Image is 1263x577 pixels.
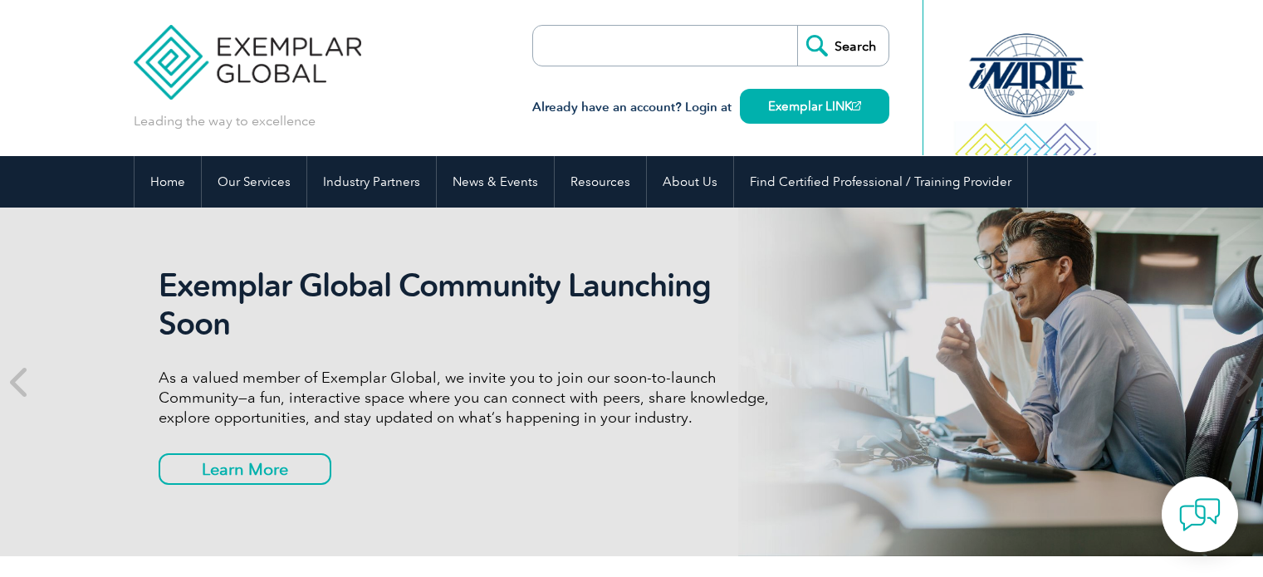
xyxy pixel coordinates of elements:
[852,101,861,110] img: open_square.png
[555,156,646,208] a: Resources
[437,156,554,208] a: News & Events
[134,112,316,130] p: Leading the way to excellence
[1179,494,1221,535] img: contact-chat.png
[159,453,331,485] a: Learn More
[202,156,306,208] a: Our Services
[740,89,889,124] a: Exemplar LINK
[159,266,781,343] h2: Exemplar Global Community Launching Soon
[307,156,436,208] a: Industry Partners
[734,156,1027,208] a: Find Certified Professional / Training Provider
[159,368,781,428] p: As a valued member of Exemplar Global, we invite you to join our soon-to-launch Community—a fun, ...
[532,97,889,118] h3: Already have an account? Login at
[135,156,201,208] a: Home
[797,26,889,66] input: Search
[647,156,733,208] a: About Us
